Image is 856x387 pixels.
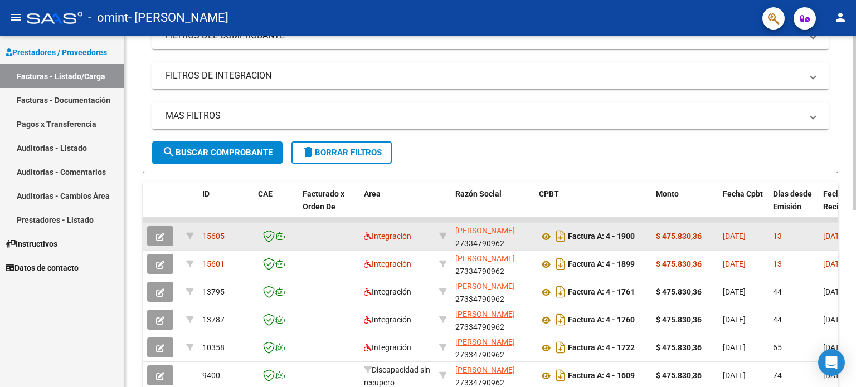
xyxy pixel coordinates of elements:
span: [DATE] [723,287,746,296]
mat-icon: search [162,145,176,159]
i: Descargar documento [553,283,568,301]
span: Discapacidad sin recupero [364,365,430,387]
mat-expansion-panel-header: FILTROS DE INTEGRACION [152,62,829,89]
span: Prestadores / Proveedores [6,46,107,58]
strong: $ 475.830,36 [656,232,702,241]
strong: $ 475.830,36 [656,343,702,352]
span: Facturado x Orden De [303,189,344,211]
datatable-header-cell: CPBT [534,182,651,231]
mat-panel-title: MAS FILTROS [166,110,802,122]
span: Razón Social [455,189,502,198]
i: Descargar documento [553,311,568,329]
i: Descargar documento [553,255,568,273]
span: 74 [773,371,782,380]
span: 15605 [202,232,225,241]
span: 13 [773,232,782,241]
strong: Factura A: 4 - 1899 [568,260,635,269]
span: [DATE] [723,232,746,241]
strong: Factura A: 4 - 1722 [568,344,635,352]
strong: Factura A: 4 - 1761 [568,288,635,297]
span: [PERSON_NAME] [455,254,515,263]
button: Buscar Comprobante [152,141,283,164]
span: 15601 [202,259,225,268]
span: Instructivos [6,238,57,250]
i: Descargar documento [553,366,568,384]
span: Integración [364,315,411,324]
span: [DATE] [723,259,746,268]
mat-expansion-panel-header: MAS FILTROS [152,102,829,129]
span: Fecha Cpbt [723,189,763,198]
div: 27334790962 [455,308,530,331]
span: [DATE] [723,315,746,324]
div: 27334790962 [455,252,530,276]
strong: Factura A: 4 - 1900 [568,232,635,241]
div: 27334790962 [455,336,530,359]
span: [DATE] [723,343,746,352]
span: Integración [364,287,411,296]
datatable-header-cell: Monto [651,182,718,231]
span: 13 [773,259,782,268]
datatable-header-cell: Facturado x Orden De [298,182,359,231]
span: Area [364,189,381,198]
datatable-header-cell: Días desde Emisión [769,182,819,231]
span: Integración [364,232,411,241]
span: Buscar Comprobante [162,148,273,158]
button: Borrar Filtros [291,141,392,164]
datatable-header-cell: Fecha Cpbt [718,182,769,231]
span: [PERSON_NAME] [455,226,515,235]
span: [DATE] [823,287,846,296]
strong: $ 475.830,36 [656,371,702,380]
span: 10358 [202,343,225,352]
span: Monto [656,189,679,198]
span: [PERSON_NAME] [455,365,515,374]
datatable-header-cell: Razón Social [451,182,534,231]
div: 27334790962 [455,364,530,387]
span: 65 [773,343,782,352]
span: Días desde Emisión [773,189,812,211]
span: Integración [364,259,411,268]
span: Fecha Recibido [823,189,854,211]
i: Descargar documento [553,339,568,356]
span: 44 [773,315,782,324]
span: [DATE] [823,259,846,268]
datatable-header-cell: Area [359,182,435,231]
span: [PERSON_NAME] [455,310,515,319]
strong: $ 475.830,36 [656,315,702,324]
mat-icon: delete [301,145,315,159]
span: - omint [88,6,128,30]
span: 9400 [202,371,220,380]
strong: $ 475.830,36 [656,259,702,268]
span: - [PERSON_NAME] [128,6,228,30]
span: CPBT [539,189,559,198]
span: [DATE] [823,343,846,352]
mat-icon: person [834,11,847,24]
span: Borrar Filtros [301,148,382,158]
span: 13795 [202,287,225,296]
datatable-header-cell: ID [198,182,254,231]
span: 13787 [202,315,225,324]
datatable-header-cell: CAE [254,182,298,231]
span: 44 [773,287,782,296]
mat-panel-title: FILTROS DE INTEGRACION [166,70,802,82]
mat-icon: menu [9,11,22,24]
span: Integración [364,343,411,352]
span: [DATE] [823,232,846,241]
span: [DATE] [723,371,746,380]
span: ID [202,189,210,198]
span: CAE [258,189,273,198]
div: 27334790962 [455,280,530,303]
div: Open Intercom Messenger [818,349,845,376]
strong: Factura A: 4 - 1609 [568,371,635,380]
i: Descargar documento [553,227,568,245]
strong: $ 475.830,36 [656,287,702,296]
strong: Factura A: 4 - 1760 [568,316,635,325]
span: Datos de contacto [6,262,79,274]
span: [PERSON_NAME] [455,337,515,346]
span: [PERSON_NAME] [455,282,515,291]
div: 27334790962 [455,224,530,248]
span: [DATE] [823,315,846,324]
